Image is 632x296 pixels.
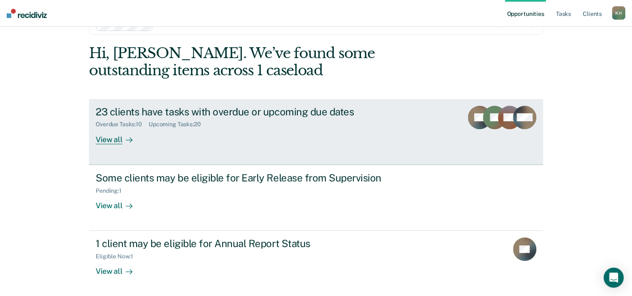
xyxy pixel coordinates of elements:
[96,260,142,276] div: View all
[89,165,543,231] a: Some clients may be eligible for Early Release from SupervisionPending:1View all
[96,128,142,144] div: View all
[604,268,624,288] div: Open Intercom Messenger
[96,106,389,118] div: 23 clients have tasks with overdue or upcoming due dates
[96,187,128,194] div: Pending : 1
[96,172,389,184] div: Some clients may be eligible for Early Release from Supervision
[96,253,140,260] div: Eligible Now : 1
[612,6,625,20] div: K H
[7,9,47,18] img: Recidiviz
[612,6,625,20] button: KH
[89,45,452,79] div: Hi, [PERSON_NAME]. We’ve found some outstanding items across 1 caseload
[149,121,208,128] div: Upcoming Tasks : 20
[89,99,543,165] a: 23 clients have tasks with overdue or upcoming due datesOverdue Tasks:10Upcoming Tasks:20View all
[96,194,142,210] div: View all
[96,121,149,128] div: Overdue Tasks : 10
[96,237,389,250] div: 1 client may be eligible for Annual Report Status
